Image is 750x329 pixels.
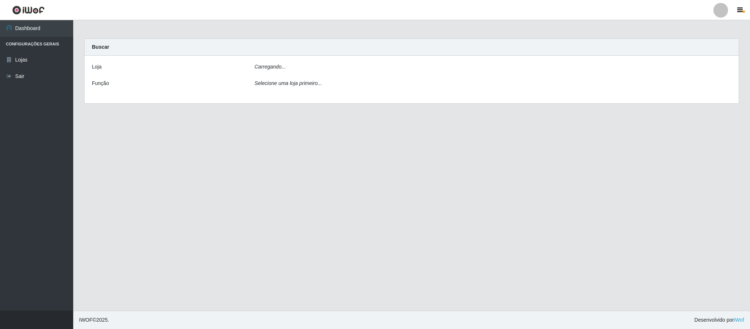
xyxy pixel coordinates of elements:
strong: Buscar [92,44,109,50]
span: Desenvolvido por [694,316,744,324]
i: Carregando... [254,64,286,70]
label: Loja [92,63,101,71]
img: CoreUI Logo [12,5,45,15]
i: Selecione uma loja primeiro... [254,80,322,86]
span: IWOF [79,317,93,323]
a: iWof [734,317,744,323]
span: © 2025 . [79,316,109,324]
label: Função [92,80,109,87]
